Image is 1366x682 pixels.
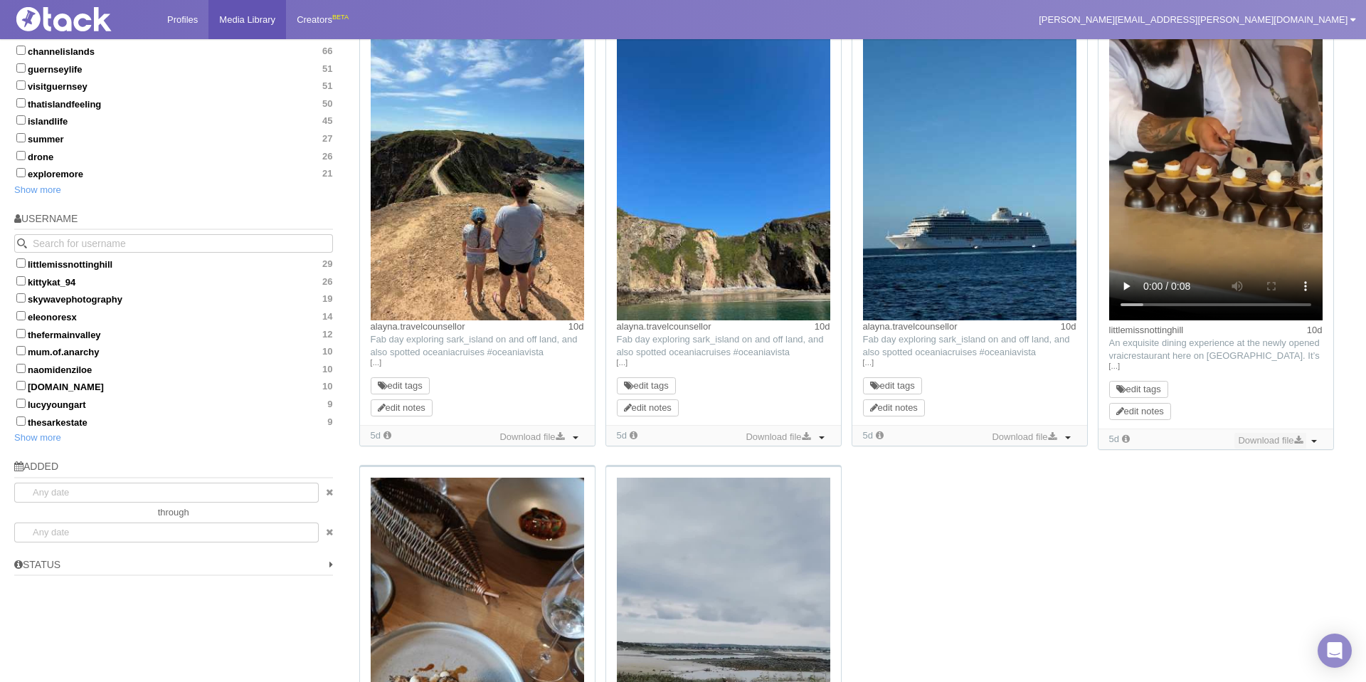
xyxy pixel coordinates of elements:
input: channelislands66 [16,46,26,55]
span: 10 [322,364,332,375]
label: thesarkestate [14,414,333,429]
a: edit tags [624,380,669,391]
a: littlemissnottinghill [1109,325,1184,335]
a: edit notes [624,402,672,413]
span: 12 [322,329,332,340]
input: littlemissnottinghill29 [16,258,26,268]
a: edit tags [1116,384,1161,394]
img: Image may contain: boat, transportation, vehicle, cruise ship, ship, horizon, nature, outdoors, s... [863,36,1076,320]
a: edit tags [378,380,423,391]
input: skywavephotography19 [16,293,26,303]
input: kittykat_9426 [16,276,26,285]
label: islandlife [14,113,333,127]
a: Download file [496,429,567,445]
a: Download file [988,429,1059,445]
a: […] [863,357,1076,369]
label: summer [14,131,333,145]
input: drone26 [16,151,26,160]
label: lucyyoungart [14,397,333,411]
a: edit notes [870,402,918,413]
label: mum.of.anarchy [14,344,333,358]
input: thesarkestate9 [16,416,26,426]
input: guernseylife51 [16,63,26,73]
span: Fab day exploring sark_island on and off land, and also spotted oceaniacruises #oceaniavista anch... [371,334,578,498]
span: 14 [322,311,332,322]
a: edit notes [1116,406,1164,416]
span: 66 [322,46,332,57]
label: thefermainvalley [14,327,333,341]
input: [DOMAIN_NAME]10 [16,381,26,390]
label: exploremore [14,166,333,180]
a: Download file [742,429,813,445]
input: visitguernsey51 [16,80,26,90]
span: 26 [322,276,332,288]
a: alayna.travelcounsellor [617,321,711,332]
input: eleonoresx14 [16,311,26,320]
label: naomidenziloe [14,362,333,376]
span: 10 [322,346,332,357]
input: Any date [14,483,319,503]
span: Fab day exploring sark_island on and off land, and also spotted oceaniacruises #oceaniavista anch... [617,334,824,498]
div: Open Intercom Messenger [1318,634,1352,668]
time: Added: 14/08/2025, 09:27:50 [1109,434,1119,444]
a: […] [371,357,584,369]
button: Search [14,234,33,253]
a: Show more [14,184,61,195]
span: 51 [322,63,332,75]
img: Image may contain: nature, outdoors, cliff, sea, water, promontory, scenery, sky, rock, shoreline... [617,36,830,320]
span: 26 [322,151,332,162]
a: Show more [14,432,61,443]
label: visitguernsey [14,78,333,93]
div: BETA [332,10,349,25]
input: Any date [14,523,319,542]
label: drone [14,149,333,163]
span: 21 [322,168,332,179]
label: channelislands [14,43,333,58]
time: Posted: 09/08/2025, 21:00:27 [1061,320,1076,333]
time: Posted: 09/08/2025, 10:21:51 [1307,324,1323,337]
h5: Username [14,214,333,230]
a: edit tags [870,380,915,391]
img: Image may contain: fun, vacation, adult, male, man, person, clothing, shorts, footwear, sandal, c... [371,36,584,320]
span: 10 [322,381,332,392]
svg: Search [17,238,27,248]
a: alayna.travelcounsellor [863,321,958,332]
span: 50 [322,98,332,110]
input: exploremore21 [16,168,26,177]
span: 19 [322,293,332,305]
label: eleonoresx [14,309,333,323]
a: clear [319,483,333,503]
h5: Added [14,461,333,478]
label: [DOMAIN_NAME] [14,379,333,393]
time: Posted: 09/08/2025, 21:00:27 [815,320,830,333]
label: skywavephotography [14,291,333,305]
label: kittykat_94 [14,274,333,288]
h5: Status [14,560,333,576]
time: Added: 14/08/2025, 09:27:51 [863,430,873,441]
span: An exquisite dining experience at the newly opened vraicrestaurant here on [GEOGRAPHIC_DATA]. It’... [1109,337,1320,476]
div: through [14,503,333,523]
span: 51 [322,80,332,92]
label: thatislandfeeling [14,96,333,110]
span: Fab day exploring sark_island on and off land, and also spotted oceaniacruises #oceaniavista anch... [863,334,1070,498]
input: naomidenziloe10 [16,364,26,373]
span: 29 [322,258,332,270]
a: clear [319,523,333,542]
time: Added: 14/08/2025, 09:27:54 [371,430,381,441]
span: 27 [322,133,332,145]
input: summer27 [16,133,26,142]
time: Posted: 09/08/2025, 21:00:27 [568,320,584,333]
a: edit notes [378,402,425,413]
input: Search for username [14,234,333,253]
input: thefermainvalley12 [16,329,26,338]
label: guernseylife [14,61,333,75]
input: mum.of.anarchy10 [16,346,26,355]
input: islandlife45 [16,115,26,125]
span: 9 [327,416,332,428]
span: 9 [327,399,332,410]
img: Tack [11,7,153,31]
span: 45 [322,115,332,127]
input: thatislandfeeling50 [16,98,26,107]
label: littlemissnottinghill [14,256,333,271]
a: alayna.travelcounsellor [371,321,465,332]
